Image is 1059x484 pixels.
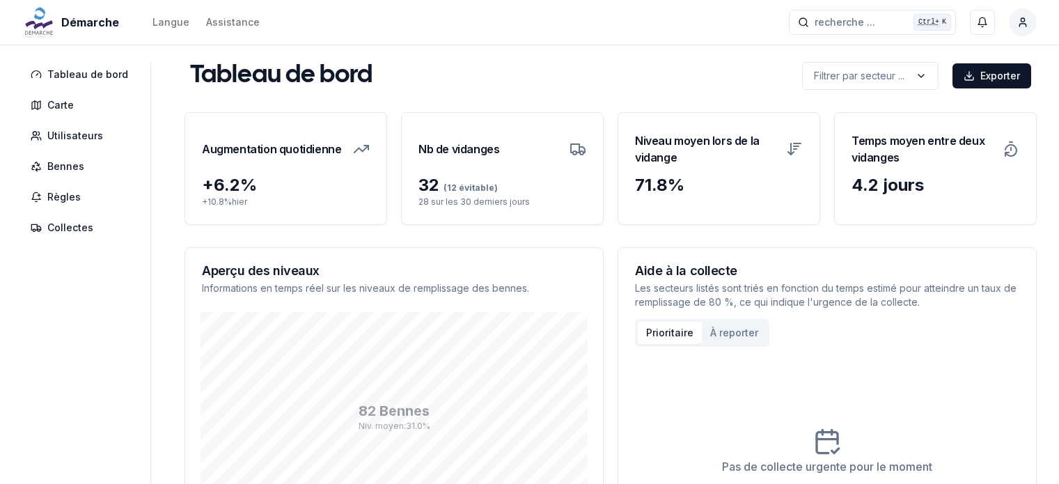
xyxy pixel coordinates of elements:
[702,322,767,344] button: À reporter
[61,14,119,31] span: Démarche
[22,123,142,148] a: Utilisateurs
[22,62,142,87] a: Tableau de bord
[47,68,128,81] span: Tableau de bord
[190,62,372,90] h1: Tableau de bord
[815,15,875,29] span: recherche ...
[22,14,125,31] a: Démarche
[202,265,586,277] h3: Aperçu des niveaux
[22,185,142,210] a: Règles
[22,93,142,118] a: Carte
[802,62,939,90] button: label
[22,6,56,39] img: Démarche Logo
[418,130,499,169] h3: Nb de vidanges
[635,130,778,169] h3: Niveau moyen lors de la vidange
[789,10,956,35] button: recherche ...Ctrl+K
[47,190,81,204] span: Règles
[635,281,1019,309] p: Les secteurs listés sont triés en fonction du temps estimé pour atteindre un taux de remplissage ...
[635,174,803,196] div: 71.8 %
[47,98,74,112] span: Carte
[152,14,189,31] button: Langue
[47,159,84,173] span: Bennes
[852,130,994,169] h3: Temps moyen entre deux vidanges
[638,322,702,344] button: Prioritaire
[952,63,1031,88] button: Exporter
[635,265,1019,277] h3: Aide à la collecte
[202,130,341,169] h3: Augmentation quotidienne
[152,15,189,29] div: Langue
[814,69,904,83] p: Filtrer par secteur ...
[47,129,103,143] span: Utilisateurs
[418,174,586,196] div: 32
[202,174,370,196] div: + 6.2 %
[206,14,260,31] a: Assistance
[852,174,1019,196] div: 4.2 jours
[722,458,932,475] div: Pas de collecte urgente pour le moment
[22,215,142,240] a: Collectes
[22,154,142,179] a: Bennes
[202,196,370,208] p: + 10.8 % hier
[202,281,586,295] p: Informations en temps réel sur les niveaux de remplissage des bennes.
[439,182,498,193] span: (12 évitable)
[47,221,93,235] span: Collectes
[418,196,586,208] p: 28 sur les 30 derniers jours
